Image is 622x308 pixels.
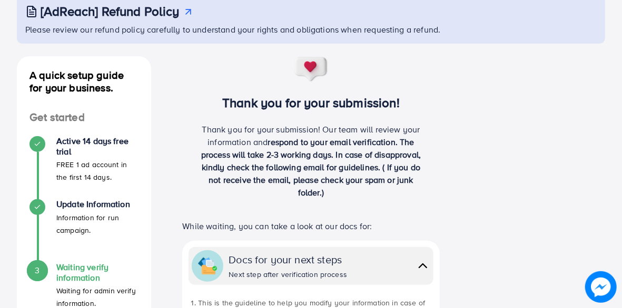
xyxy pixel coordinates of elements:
h4: Waiting verify information [56,262,139,282]
img: collapse [416,258,430,273]
h3: Thank you for your submission! [168,95,454,110]
h4: Get started [17,111,151,124]
p: Information for run campaign. [56,211,139,237]
p: Thank you for your submission! Our team will review your information and [197,123,426,199]
img: collapse [198,256,217,275]
img: success [294,56,329,83]
img: image [585,271,617,303]
li: Active 14 days free trial [17,136,151,199]
h4: Active 14 days free trial [56,136,139,156]
h3: [AdReach] Refund Policy [41,4,180,19]
div: Next step after verification process [229,269,347,280]
p: Please review our refund policy carefully to understand your rights and obligations when requesti... [25,23,599,36]
span: 3 [35,264,40,276]
li: Update Information [17,199,151,262]
span: respond to your email verification. The process will take 2-3 working days. In case of disapprova... [201,136,421,198]
div: Docs for your next steps [229,252,347,267]
p: While waiting, you can take a look at our docs for: [182,220,439,232]
p: FREE 1 ad account in the first 14 days. [56,158,139,183]
h4: Update Information [56,199,139,209]
h4: A quick setup guide for your business. [17,69,151,94]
